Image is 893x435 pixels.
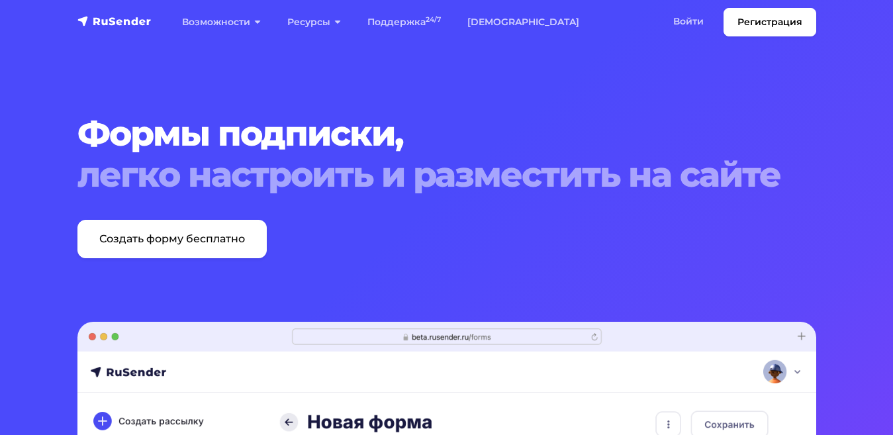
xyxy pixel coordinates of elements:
[169,9,274,36] a: Возможности
[724,8,816,36] a: Регистрация
[426,15,441,24] sup: 24/7
[354,9,454,36] a: Поддержка24/7
[454,9,592,36] a: [DEMOGRAPHIC_DATA]
[77,15,152,28] img: RuSender
[274,9,354,36] a: Ресурсы
[660,8,717,35] a: Войти
[77,154,816,195] span: легко настроить и разместить на сайте
[77,113,816,196] h1: Формы подписки,
[77,220,267,258] a: Создать форму бесплатно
